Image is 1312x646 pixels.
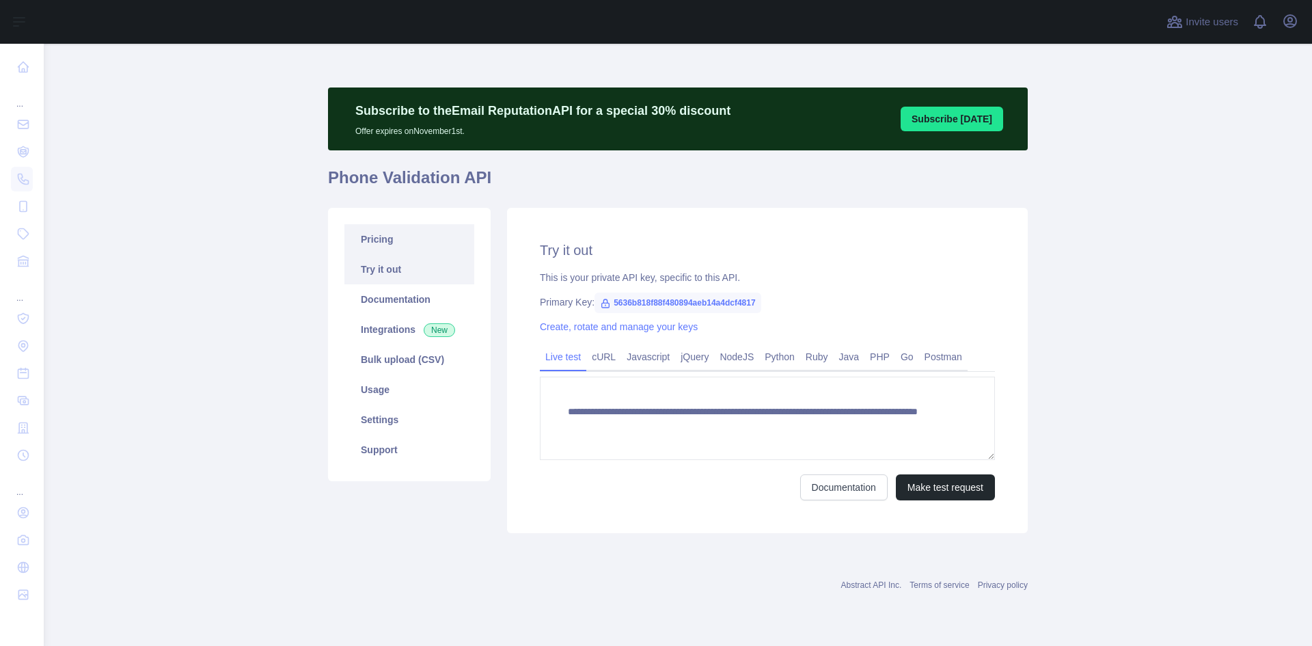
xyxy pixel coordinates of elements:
[344,375,474,405] a: Usage
[714,346,759,368] a: NodeJS
[841,580,902,590] a: Abstract API Inc.
[344,284,474,314] a: Documentation
[344,405,474,435] a: Settings
[621,346,675,368] a: Javascript
[328,167,1028,200] h1: Phone Validation API
[11,276,33,304] div: ...
[901,107,1003,131] button: Subscribe [DATE]
[978,580,1028,590] a: Privacy policy
[1186,14,1238,30] span: Invite users
[540,321,698,332] a: Create, rotate and manage your keys
[355,101,730,120] p: Subscribe to the Email Reputation API for a special 30 % discount
[895,346,919,368] a: Go
[11,82,33,109] div: ...
[540,271,995,284] div: This is your private API key, specific to this API.
[344,435,474,465] a: Support
[344,345,474,375] a: Bulk upload (CSV)
[344,254,474,284] a: Try it out
[919,346,968,368] a: Postman
[586,346,621,368] a: cURL
[540,241,995,260] h2: Try it out
[910,580,969,590] a: Terms of service
[1164,11,1241,33] button: Invite users
[864,346,895,368] a: PHP
[594,293,761,313] span: 5636b818f88f480894aeb14a4dcf4817
[800,474,888,500] a: Documentation
[896,474,995,500] button: Make test request
[355,120,730,137] p: Offer expires on November 1st.
[344,224,474,254] a: Pricing
[344,314,474,345] a: Integrations New
[800,346,834,368] a: Ruby
[540,346,586,368] a: Live test
[540,295,995,309] div: Primary Key:
[675,346,714,368] a: jQuery
[834,346,865,368] a: Java
[759,346,800,368] a: Python
[424,323,455,337] span: New
[11,470,33,498] div: ...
